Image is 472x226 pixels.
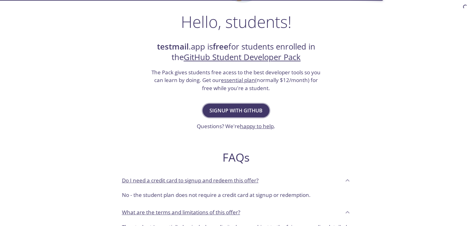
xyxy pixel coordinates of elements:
[117,189,355,204] div: Do I need a credit card to signup and redeem this offer?
[221,76,255,84] a: essential plan
[122,191,350,199] p: No - the student plan does not require a credit card at signup or redemption.
[122,208,240,216] p: What are the terms and limitations of this offer?
[151,41,321,63] h2: .app is for students enrolled in the
[157,41,189,52] strong: testmail
[240,123,274,130] a: happy to help
[181,12,291,31] h1: Hello, students!
[213,41,228,52] strong: free
[117,150,355,164] h2: FAQs
[209,106,263,115] span: Signup with GitHub
[122,176,258,185] p: Do I need a credit card to signup and redeem this offer?
[151,68,321,92] h3: The Pack gives students free acess to the best developer tools so you can learn by doing. Get our...
[117,172,355,189] div: Do I need a credit card to signup and redeem this offer?
[203,104,269,117] button: Signup with GitHub
[117,204,355,221] div: What are the terms and limitations of this offer?
[197,122,275,130] h3: Questions? We're .
[184,52,301,63] a: GitHub Student Developer Pack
